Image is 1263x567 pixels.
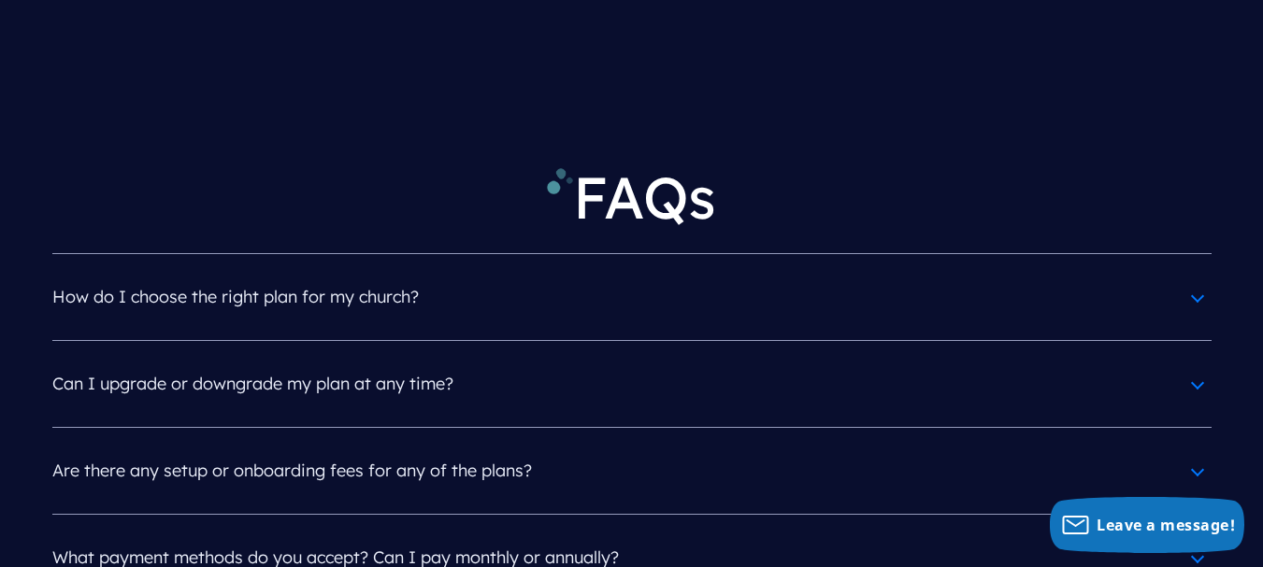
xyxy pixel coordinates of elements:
button: Leave a message! [1050,497,1244,553]
h4: Can I upgrade or downgrade my plan at any time? [52,360,1212,408]
h2: FAQs [52,148,1212,253]
h4: How do I choose the right plan for my church? [52,273,1212,321]
span: Leave a message! [1097,515,1235,535]
h4: Are there any setup or onboarding fees for any of the plans? [52,447,1212,495]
